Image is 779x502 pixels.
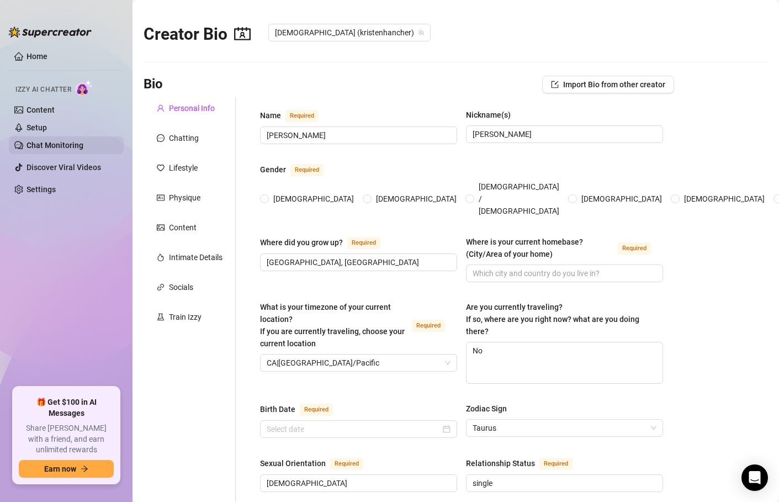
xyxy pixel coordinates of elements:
[300,404,333,416] span: Required
[157,224,165,231] span: picture
[9,27,92,38] img: logo-BBDzfeDw.svg
[169,102,215,114] div: Personal Info
[260,163,286,176] div: Gender
[260,403,345,416] label: Birth Date
[19,423,114,456] span: Share [PERSON_NAME] with a friend, and earn unlimited rewards
[741,464,768,491] div: Open Intercom Messenger
[466,109,511,121] div: Nickname(s)
[157,104,165,112] span: user
[27,185,56,194] a: Settings
[269,193,358,205] span: [DEMOGRAPHIC_DATA]
[275,24,424,41] span: Kristen (kristenhancher)
[466,303,639,336] span: Are you currently traveling? If so, where are you right now? what are you doing there?
[412,320,445,332] span: Required
[169,251,222,263] div: Intimate Details
[285,110,319,122] span: Required
[563,80,665,89] span: Import Bio from other creator
[260,457,326,469] div: Sexual Orientation
[267,477,448,489] input: Sexual Orientation
[144,76,163,93] h3: Bio
[27,52,47,61] a: Home
[81,465,88,473] span: arrow-right
[19,397,114,419] span: 🎁 Get $100 in AI Messages
[157,164,165,172] span: heart
[466,403,515,415] label: Zodiac Sign
[144,24,251,45] h2: Creator Bio
[474,181,564,217] span: [DEMOGRAPHIC_DATA] / [DEMOGRAPHIC_DATA]
[234,25,251,42] span: contacts
[260,109,281,121] div: Name
[539,458,573,470] span: Required
[466,109,518,121] label: Nickname(s)
[680,193,769,205] span: [DEMOGRAPHIC_DATA]
[260,403,295,415] div: Birth Date
[330,458,363,470] span: Required
[467,342,663,383] textarea: No
[260,236,393,249] label: Where did you grow up?
[157,253,165,261] span: fire
[542,76,674,93] button: Import Bio from other creator
[473,267,654,279] input: Where is your current homebase? (City/Area of your home)
[473,128,654,140] input: Nickname(s)
[466,236,613,260] div: Where is your current homebase? (City/Area of your home)
[169,311,202,323] div: Train Izzy
[372,193,461,205] span: [DEMOGRAPHIC_DATA]
[27,141,83,150] a: Chat Monitoring
[267,129,448,141] input: Name
[347,237,380,249] span: Required
[169,281,193,293] div: Socials
[260,109,331,122] label: Name
[76,80,93,96] img: AI Chatter
[473,420,656,436] span: Taurus
[618,242,651,255] span: Required
[169,162,198,174] div: Lifestyle
[267,355,451,371] span: CA|US/Pacific
[169,132,199,144] div: Chatting
[466,457,585,470] label: Relationship Status
[466,457,535,469] div: Relationship Status
[466,403,507,415] div: Zodiac Sign
[169,221,197,234] div: Content
[466,236,663,260] label: Where is your current homebase? (City/Area of your home)
[15,84,71,95] span: Izzy AI Chatter
[44,464,76,473] span: Earn now
[19,460,114,478] button: Earn nowarrow-right
[473,477,654,489] input: Relationship Status
[27,123,47,132] a: Setup
[260,303,405,348] span: What is your timezone of your current location? If you are currently traveling, choose your curre...
[577,193,666,205] span: [DEMOGRAPHIC_DATA]
[260,236,343,249] div: Where did you grow up?
[157,313,165,321] span: experiment
[267,423,441,435] input: Birth Date
[169,192,200,204] div: Physique
[27,163,101,172] a: Discover Viral Videos
[290,164,324,176] span: Required
[157,134,165,142] span: message
[418,29,425,36] span: team
[260,163,336,176] label: Gender
[27,105,55,114] a: Content
[551,81,559,88] span: import
[267,256,448,268] input: Where did you grow up?
[157,283,165,291] span: link
[157,194,165,202] span: idcard
[260,457,375,470] label: Sexual Orientation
